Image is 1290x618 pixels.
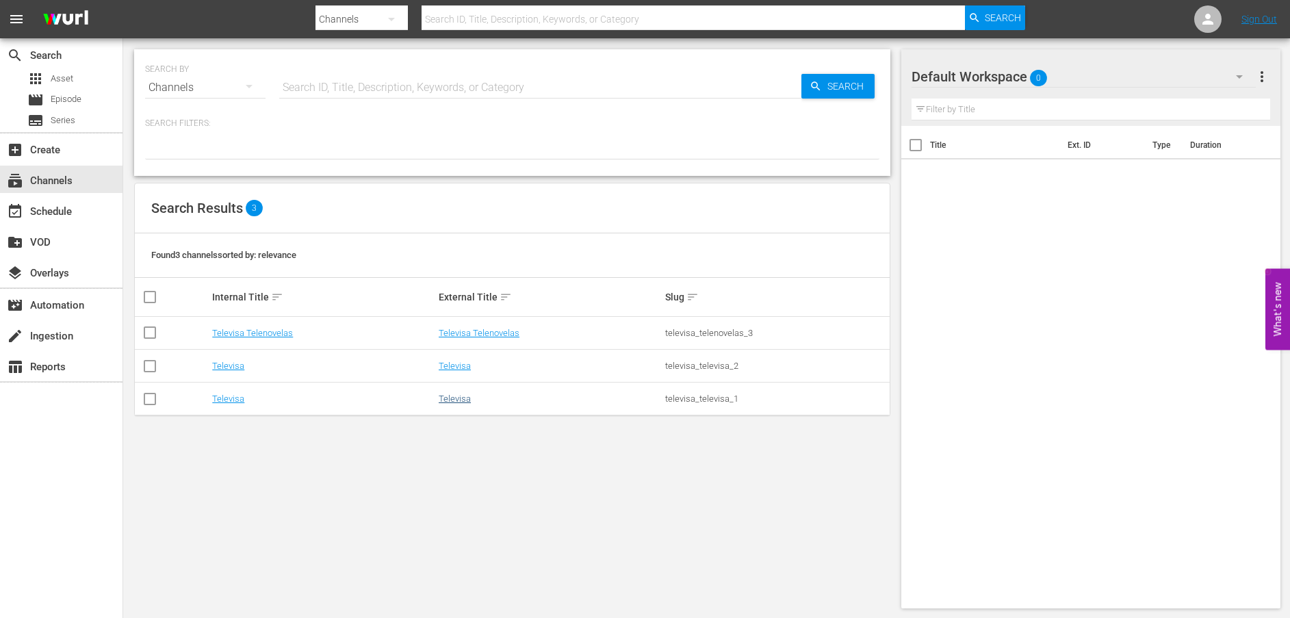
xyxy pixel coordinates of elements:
[686,291,699,303] span: sort
[665,394,888,404] div: televisa_televisa_1
[51,114,75,127] span: Series
[1144,126,1182,164] th: Type
[822,74,875,99] span: Search
[7,328,23,344] span: Ingestion
[27,112,44,129] span: Series
[51,72,73,86] span: Asset
[985,5,1021,30] span: Search
[7,142,23,158] span: Create
[212,328,293,338] a: Televisa Telenovelas
[212,289,435,305] div: Internal Title
[7,359,23,375] span: Reports
[665,289,888,305] div: Slug
[801,74,875,99] button: Search
[7,297,23,313] span: Automation
[500,291,512,303] span: sort
[7,234,23,250] span: VOD
[1254,68,1270,85] span: more_vert
[665,328,888,338] div: televisa_telenovelas_3
[965,5,1025,30] button: Search
[1059,126,1144,164] th: Ext. ID
[1030,64,1047,92] span: 0
[271,291,283,303] span: sort
[151,200,243,216] span: Search Results
[51,92,81,106] span: Episode
[1254,60,1270,93] button: more_vert
[7,265,23,281] span: Overlays
[151,250,296,260] span: Found 3 channels sorted by: relevance
[27,92,44,108] span: Episode
[145,68,266,107] div: Channels
[7,47,23,64] span: Search
[212,394,244,404] a: Televisa
[1241,14,1277,25] a: Sign Out
[1182,126,1264,164] th: Duration
[1262,266,1273,276] div: 6
[8,11,25,27] span: menu
[1265,268,1290,350] button: Open Feedback Widget
[439,289,661,305] div: External Title
[33,3,99,36] img: ans4CAIJ8jUAAAAAAAAAAAAAAAAAAAAAAAAgQb4GAAAAAAAAAAAAAAAAAAAAAAAAJMjXAAAAAAAAAAAAAAAAAAAAAAAAgAT5G...
[246,200,263,216] span: 3
[212,361,244,371] a: Televisa
[439,361,471,371] a: Televisa
[439,328,519,338] a: Televisa Telenovelas
[7,172,23,189] span: Channels
[439,394,471,404] a: Televisa
[7,203,23,220] span: Schedule
[930,126,1060,164] th: Title
[27,70,44,87] span: Asset
[665,361,888,371] div: televisa_televisa_2
[912,57,1256,96] div: Default Workspace
[145,118,879,129] p: Search Filters:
